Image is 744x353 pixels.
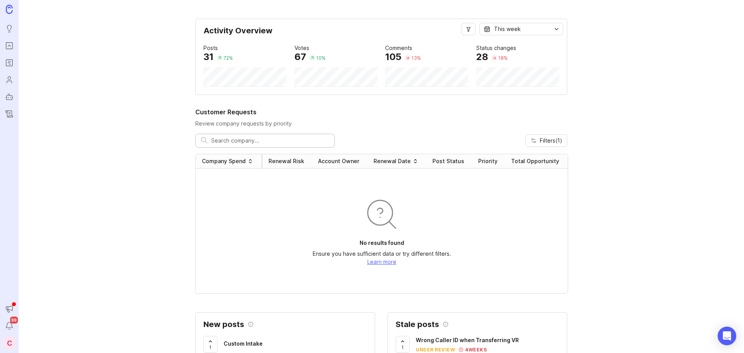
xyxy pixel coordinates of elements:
a: Wrong Caller ID when Transferring VRunder review4weeks [416,336,559,353]
a: Roadmaps [2,56,16,70]
h2: Customer Requests [195,107,567,117]
div: 105 [385,52,401,62]
a: Custom Intake [224,339,367,350]
button: Notifications [2,319,16,333]
div: Posts [203,44,218,52]
input: Search company... [211,136,329,145]
a: Ideas [2,22,16,36]
div: Renewal Risk [269,157,304,165]
div: Priority [478,157,498,165]
button: 1 [396,336,410,353]
a: Changelog [2,107,16,121]
a: Autopilot [2,90,16,104]
div: This week [494,25,521,33]
h2: New posts [203,320,244,328]
div: Activity Overview [203,27,559,41]
button: Announcements [2,302,16,316]
div: 4 weeks [463,346,487,353]
span: ( 1 ) [555,137,562,144]
img: svg+xml;base64,PHN2ZyB3aWR0aD0iOTYiIGhlaWdodD0iOTYiIGZpbGw9Im5vbmUiIHhtbG5zPSJodHRwOi8vd3d3LnczLm... [363,196,400,233]
span: 99 [10,317,18,324]
p: Ensure you have sufficient data or try different filters. [313,250,451,258]
span: Wrong Caller ID when Transferring VR [416,337,519,343]
div: 10 % [316,55,325,61]
div: 13 % [412,55,421,61]
div: 67 [294,52,306,62]
a: Portal [2,39,16,53]
button: C [2,336,16,350]
div: 31 [203,52,214,62]
span: 1 [209,344,212,351]
button: Filters(1) [525,134,567,147]
span: Filters [540,137,562,145]
span: 1 [401,344,404,351]
div: 18 % [498,55,508,61]
img: Canny Home [6,5,13,14]
div: Open Intercom Messenger [718,327,736,345]
a: Learn more [367,258,396,265]
img: svg+xml;base64,PHN2ZyB3aWR0aD0iMTEiIGhlaWdodD0iMTEiIGZpbGw9Im5vbmUiIHhtbG5zPSJodHRwOi8vd3d3LnczLm... [459,348,463,352]
svg: toggle icon [550,26,563,32]
div: 28 [476,52,488,62]
div: Comments [385,44,412,52]
a: Users [2,73,16,87]
div: Account Owner [318,157,359,165]
div: Renewal Date [374,157,411,165]
button: 1 [203,336,217,353]
div: under review [416,346,455,353]
p: Review company requests by priority [195,120,567,127]
h2: Stale posts [396,320,439,328]
div: Post Status [432,157,464,165]
p: No results found [360,239,404,247]
div: Company Spend [202,157,246,165]
div: 72 % [224,55,233,61]
div: Status changes [476,44,516,52]
span: Custom Intake [224,340,263,347]
div: Votes [294,44,309,52]
div: Total Opportunity [511,157,559,165]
